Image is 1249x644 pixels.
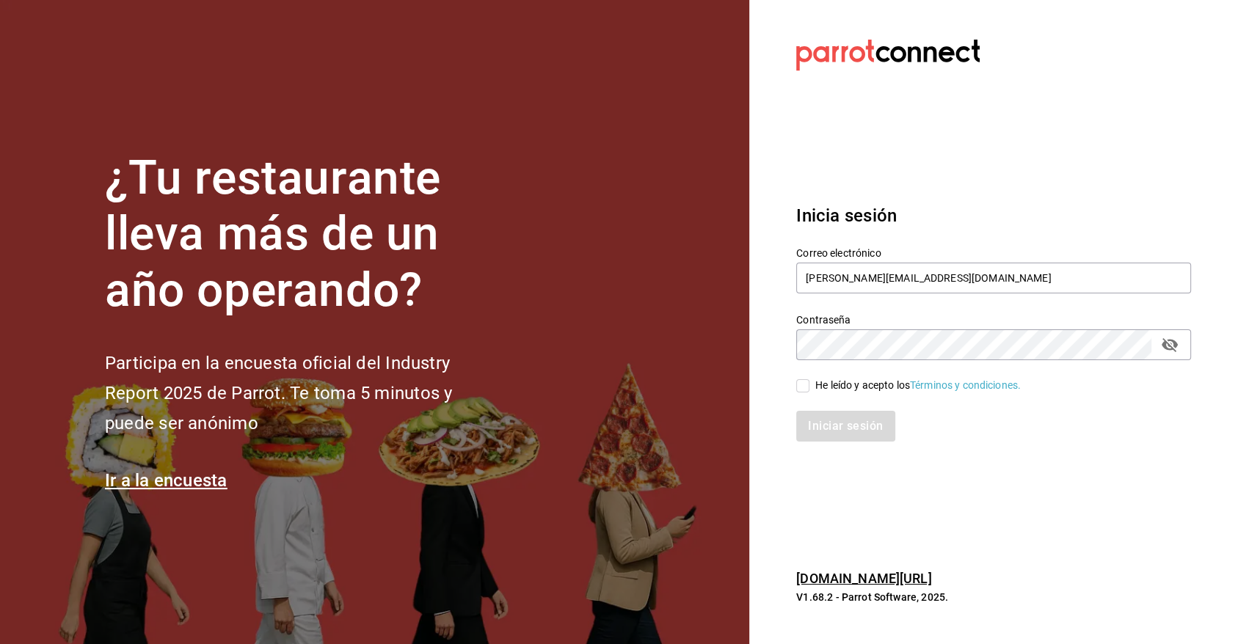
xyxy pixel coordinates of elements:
[1157,332,1182,357] button: passwordField
[796,247,1191,257] label: Correo electrónico
[796,202,1191,229] h3: Inicia sesión
[910,379,1021,391] a: Términos y condiciones.
[815,378,1021,393] div: He leído y acepto los
[796,314,1191,324] label: Contraseña
[105,150,501,319] h1: ¿Tu restaurante lleva más de un año operando?
[796,590,1191,604] p: V1.68.2 - Parrot Software, 2025.
[796,263,1191,293] input: Ingresa tu correo electrónico
[796,571,931,586] a: [DOMAIN_NAME][URL]
[105,470,227,491] a: Ir a la encuesta
[105,348,501,438] h2: Participa en la encuesta oficial del Industry Report 2025 de Parrot. Te toma 5 minutos y puede se...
